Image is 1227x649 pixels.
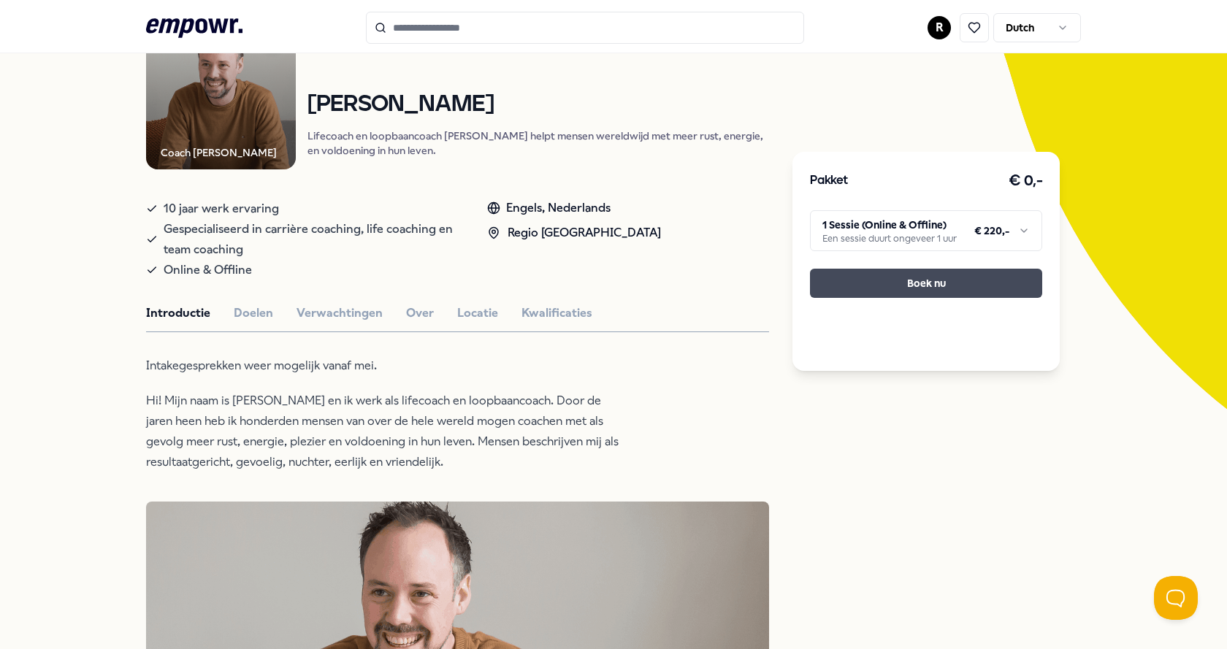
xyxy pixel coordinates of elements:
[146,391,621,472] p: Hi! Mijn naam is [PERSON_NAME] en ik werk als lifecoach en loopbaancoach. Door de jaren heen heb ...
[146,20,296,170] img: Product Image
[457,304,498,323] button: Locatie
[161,145,277,161] div: Coach [PERSON_NAME]
[307,128,770,158] p: Lifecoach en loopbaancoach [PERSON_NAME] helpt mensen wereldwijd met meer rust, energie, en voldo...
[164,219,458,260] span: Gespecialiseerd in carrière coaching, life coaching en team coaching
[406,304,434,323] button: Over
[487,223,661,242] div: Regio [GEOGRAPHIC_DATA]
[164,199,279,219] span: 10 jaar werk ervaring
[146,356,621,376] p: Intakegesprekken weer mogelijk vanaf mei.
[810,172,848,191] h3: Pakket
[1009,169,1043,193] h3: € 0,-
[164,260,252,280] span: Online & Offline
[297,304,383,323] button: Verwachtingen
[521,304,592,323] button: Kwalificaties
[487,199,661,218] div: Engels, Nederlands
[146,304,210,323] button: Introductie
[366,12,804,44] input: Search for products, categories or subcategories
[810,269,1042,298] button: Boek nu
[234,304,273,323] button: Doelen
[1154,576,1198,620] iframe: Help Scout Beacon - Open
[307,92,770,118] h1: [PERSON_NAME]
[928,16,951,39] button: R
